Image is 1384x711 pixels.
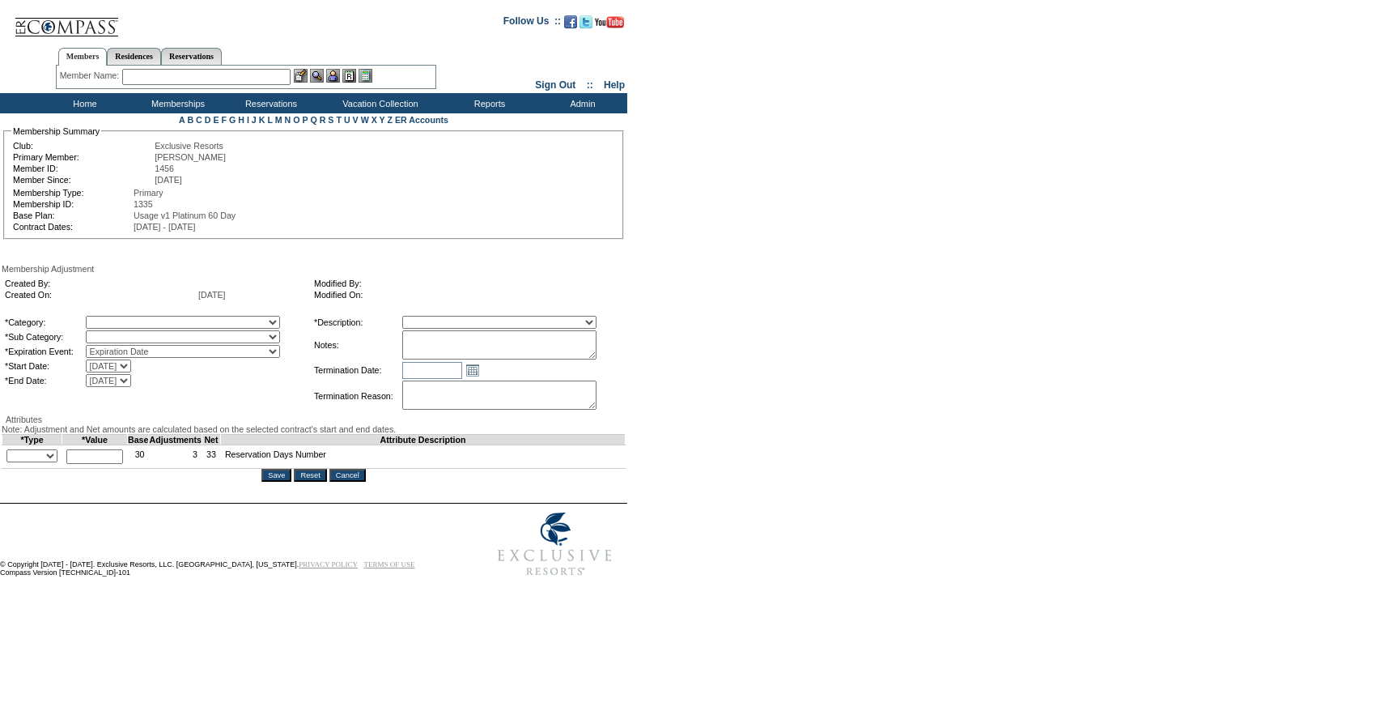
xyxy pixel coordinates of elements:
[134,199,153,209] span: 1335
[587,79,593,91] span: ::
[2,435,62,445] td: *Type
[155,175,182,185] span: [DATE]
[326,69,340,83] img: Impersonate
[314,330,401,360] td: Notes:
[196,115,202,125] a: C
[371,115,377,125] a: X
[2,424,626,434] div: Note: Adjustment and Net amounts are calculated based on the selected contract's start and end da...
[128,435,149,445] td: Base
[564,20,577,30] a: Become our fan on Facebook
[13,152,153,162] td: Primary Member:
[220,445,625,469] td: Reservation Days Number
[359,69,372,83] img: b_calculator.gif
[5,374,84,387] td: *End Date:
[221,115,227,125] a: F
[503,14,561,33] td: Follow Us ::
[13,164,153,173] td: Member ID:
[2,415,626,424] div: Attributes
[13,222,132,232] td: Contract Dates:
[205,115,211,125] a: D
[482,504,627,585] img: Exclusive Resorts
[579,15,592,28] img: Follow us on Twitter
[361,115,369,125] a: W
[294,69,308,83] img: b_edit.gif
[220,435,625,445] td: Attribute Description
[202,435,221,445] td: Net
[328,115,333,125] a: S
[441,93,534,113] td: Reports
[179,115,185,125] a: A
[329,469,366,482] input: Cancel
[155,152,226,162] span: [PERSON_NAME]
[134,211,236,220] span: Usage v1 Platinum 60 Day
[13,211,132,220] td: Base Plan:
[14,4,119,37] img: Compass Home
[155,141,223,151] span: Exclusive Resorts
[187,115,193,125] a: B
[5,330,84,343] td: *Sub Category:
[13,199,132,209] td: Membership ID:
[13,188,132,198] td: Membership Type:
[564,15,577,28] img: Become our fan on Facebook
[314,316,401,329] td: *Description:
[316,93,441,113] td: Vacation Collection
[198,290,226,300] span: [DATE]
[293,115,299,125] a: O
[238,115,244,125] a: H
[314,361,401,379] td: Termination Date:
[364,560,415,568] a: TERMS OF USE
[134,222,196,232] span: [DATE] - [DATE]
[5,290,197,300] td: Created On:
[161,48,222,65] a: Reservations
[128,445,149,469] td: 30
[223,93,316,113] td: Reservations
[310,115,316,125] a: Q
[149,445,202,469] td: 3
[464,361,482,379] a: Open the calendar popup.
[62,435,128,445] td: *Value
[310,69,324,83] img: View
[299,560,358,568] a: PRIVACY POLICY
[213,115,219,125] a: E
[604,79,625,91] a: Help
[275,115,282,125] a: M
[58,48,108,66] a: Members
[247,115,249,125] a: I
[229,115,236,125] a: G
[2,264,626,274] div: Membership Adjustment
[303,115,308,125] a: P
[353,115,359,125] a: V
[11,126,101,136] legend: Membership Summary
[36,93,129,113] td: Home
[595,16,624,28] img: Subscribe to our YouTube Channel
[342,69,356,83] img: Reservations
[13,141,153,151] td: Club:
[320,115,326,125] a: R
[314,290,617,300] td: Modified On:
[155,164,174,173] span: 1456
[267,115,272,125] a: L
[13,175,153,185] td: Member Since:
[336,115,342,125] a: T
[387,115,393,125] a: Z
[294,469,326,482] input: Reset
[259,115,265,125] a: K
[5,316,84,329] td: *Category:
[380,115,385,125] a: Y
[314,279,617,288] td: Modified By:
[252,115,257,125] a: J
[107,48,161,65] a: Residences
[149,435,202,445] td: Adjustments
[129,93,223,113] td: Memberships
[534,93,627,113] td: Admin
[134,188,163,198] span: Primary
[202,445,221,469] td: 33
[60,69,122,83] div: Member Name:
[535,79,575,91] a: Sign Out
[314,381,401,411] td: Termination Reason:
[261,469,291,482] input: Save
[5,345,84,358] td: *Expiration Event:
[579,20,592,30] a: Follow us on Twitter
[595,20,624,30] a: Subscribe to our YouTube Channel
[285,115,291,125] a: N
